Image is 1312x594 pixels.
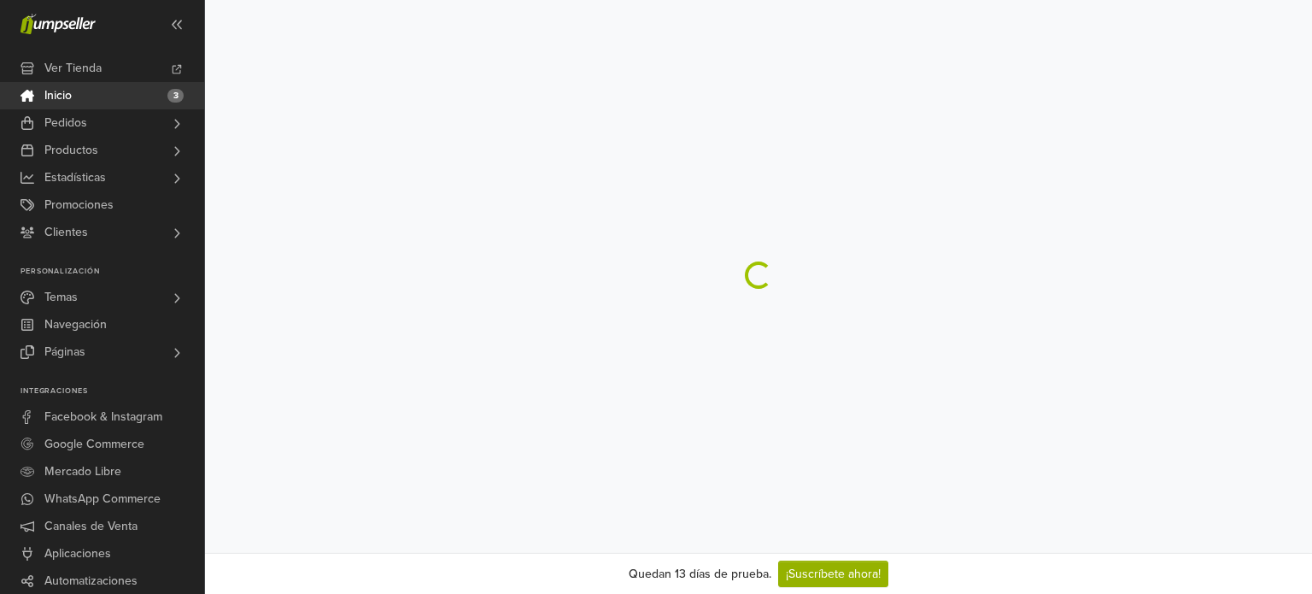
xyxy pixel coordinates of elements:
a: ¡Suscríbete ahora! [778,561,888,587]
p: Integraciones [20,386,204,397]
span: Canales de Venta [44,513,138,540]
span: Estadísticas [44,164,106,191]
span: Ver Tienda [44,55,102,82]
span: Aplicaciones [44,540,111,568]
span: Clientes [44,219,88,246]
span: Inicio [44,82,72,109]
span: Navegación [44,311,107,338]
span: Pedidos [44,109,87,137]
span: 3 [167,89,184,103]
p: Personalización [20,267,204,277]
div: Quedan 13 días de prueba. [629,565,771,583]
span: Mercado Libre [44,458,121,485]
span: Páginas [44,338,85,366]
span: Temas [44,284,78,311]
span: Google Commerce [44,431,144,458]
span: Promociones [44,191,114,219]
span: WhatsApp Commerce [44,485,161,513]
span: Facebook & Instagram [44,403,162,431]
span: Productos [44,137,98,164]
